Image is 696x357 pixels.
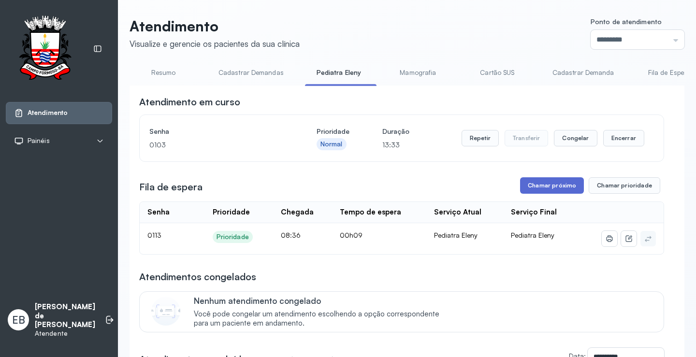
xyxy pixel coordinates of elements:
h3: Atendimentos congelados [139,270,256,284]
div: Chegada [281,208,314,217]
h4: Duração [382,125,409,138]
span: 08:36 [281,231,301,239]
span: 0113 [147,231,161,239]
span: Painéis [28,137,50,145]
div: Serviço Final [511,208,557,217]
button: Encerrar [603,130,644,146]
span: 00h09 [340,231,362,239]
button: Chamar prioridade [589,177,660,194]
div: Visualize e gerencie os pacientes da sua clínica [130,39,300,49]
div: Prioridade [217,233,249,241]
span: Ponto de atendimento [591,17,662,26]
p: Nenhum atendimento congelado [194,296,449,306]
a: Atendimento [14,108,104,118]
h4: Senha [149,125,284,138]
a: Resumo [130,65,197,81]
span: Atendimento [28,109,68,117]
span: Pediatra Eleny [511,231,554,239]
a: Cartão SUS [464,65,531,81]
div: Serviço Atual [434,208,481,217]
p: Atendimento [130,17,300,35]
a: Cadastrar Demandas [209,65,293,81]
a: Cadastrar Demanda [543,65,624,81]
button: Repetir [462,130,499,146]
span: Você pode congelar um atendimento escolhendo a opção correspondente para um paciente em andamento. [194,310,449,328]
button: Chamar próximo [520,177,584,194]
button: Congelar [554,130,597,146]
h3: Atendimento em curso [139,95,240,109]
p: 13:33 [382,138,409,152]
button: Transferir [505,130,549,146]
a: Mamografia [384,65,452,81]
div: Prioridade [213,208,250,217]
img: Logotipo do estabelecimento [10,15,80,83]
div: Pediatra Eleny [434,231,495,240]
span: EB [12,314,25,326]
div: Normal [320,140,343,148]
h3: Fila de espera [139,180,203,194]
img: Imagem de CalloutCard [151,297,180,326]
p: Atendente [35,329,95,338]
p: [PERSON_NAME] de [PERSON_NAME] [35,302,95,329]
p: 0103 [149,138,284,152]
div: Tempo de espera [340,208,401,217]
div: Senha [147,208,170,217]
a: Pediatra Eleny [305,65,373,81]
h4: Prioridade [317,125,349,138]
